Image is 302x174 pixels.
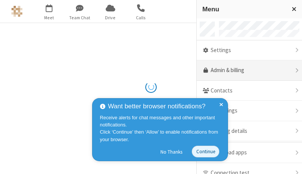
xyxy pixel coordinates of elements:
[192,146,219,157] button: Continue
[96,14,125,21] span: Drive
[197,143,302,163] div: Download apps
[66,14,94,21] span: Team Chat
[202,6,285,13] h3: Menu
[197,101,302,121] div: Recordings
[197,81,302,101] div: Contacts
[197,60,302,81] a: Admin & billing
[108,102,205,111] span: Want better browser notifications?
[197,40,302,61] div: Settings
[11,6,23,17] img: Astra
[35,14,63,21] span: Meet
[157,146,186,158] button: No Thanks
[100,114,222,143] div: Receive alerts for chat messages and other important notifications. Click ‘Continue’ then ‘Allow’...
[197,121,302,142] div: Meeting details
[127,14,155,21] span: Calls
